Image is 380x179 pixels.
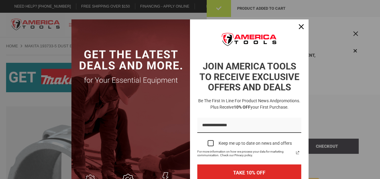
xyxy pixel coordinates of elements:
[199,61,299,93] strong: JOIN AMERICA TOOLS TO RECEIVE EXCLUSIVE OFFERS AND DEALS
[294,149,301,156] svg: link icon
[299,24,304,29] svg: close icon
[294,149,301,156] a: Read our Privacy Policy
[295,160,380,179] iframe: LiveChat chat widget
[219,141,292,146] div: Keep me up to date on news and offers
[197,150,294,157] span: For more information on how we process your data for marketing communication. Check our Privacy p...
[294,19,309,34] button: Close
[196,98,302,110] h3: Be the first in line for product news and
[234,105,250,110] strong: 10% OFF
[210,98,301,110] span: promotions. Plus receive your first purchase.
[197,118,301,133] input: Email field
